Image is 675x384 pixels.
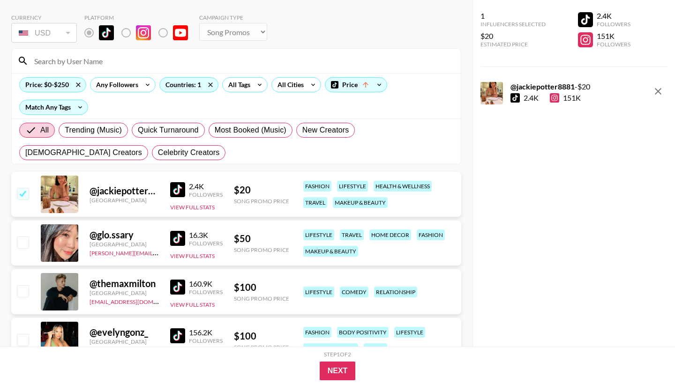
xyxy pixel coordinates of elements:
[189,288,223,295] div: Followers
[189,191,223,198] div: Followers
[25,147,142,158] span: [DEMOGRAPHIC_DATA] Creators
[189,337,223,344] div: Followers
[374,181,432,192] div: health & wellness
[337,327,389,338] div: body positivity
[303,197,327,208] div: travel
[480,21,546,28] div: Influencers Selected
[333,197,388,208] div: makeup & beauty
[234,246,289,253] div: Song Promo Price
[11,14,77,21] div: Currency
[417,229,445,240] div: fashion
[170,301,215,308] button: View Full Stats
[199,14,267,21] div: Campaign Type
[90,229,159,241] div: @ glo.ssary
[90,197,159,204] div: [GEOGRAPHIC_DATA]
[13,25,75,41] div: USD
[234,344,289,351] div: Song Promo Price
[302,125,349,136] span: New Creators
[369,229,411,240] div: home decor
[234,330,289,342] div: $ 100
[303,229,334,240] div: lifestyle
[510,82,575,91] strong: @ jackiepotter8881
[90,289,159,296] div: [GEOGRAPHIC_DATA]
[628,337,664,373] iframe: Drift Widget Chat Controller
[234,184,289,196] div: $ 20
[234,295,289,302] div: Song Promo Price
[90,296,184,305] a: [EMAIL_ADDRESS][DOMAIN_NAME]
[90,278,159,289] div: @ themaxmilton
[480,41,546,48] div: Estimated Price
[550,93,581,103] div: 151K
[649,82,667,101] button: remove
[480,31,546,41] div: $20
[303,246,358,257] div: makeup & beauty
[138,125,199,136] span: Quick Turnaround
[223,78,252,92] div: All Tags
[29,53,455,68] input: Search by User Name
[303,343,358,354] div: makeup & beauty
[597,41,630,48] div: Followers
[215,125,286,136] span: Most Booked (Music)
[170,280,185,295] img: TikTok
[189,240,223,247] div: Followers
[90,326,159,338] div: @ evelyngonz_
[158,147,220,158] span: Celebrity Creators
[189,230,223,240] div: 16.3K
[234,198,289,205] div: Song Promo Price
[20,100,88,114] div: Match Any Tags
[160,78,218,92] div: Countries: 1
[597,11,630,21] div: 2.4K
[20,78,86,92] div: Price: $0-$250
[170,231,185,246] img: TikTok
[480,11,546,21] div: 1
[234,233,289,244] div: $ 50
[234,281,289,293] div: $ 100
[11,21,77,44] div: Remove selected talent to change your currency
[337,181,368,192] div: lifestyle
[597,31,630,41] div: 151K
[364,343,387,354] div: family
[374,287,417,297] div: relationship
[84,23,195,43] div: Remove selected talent to change platforms
[90,248,273,257] a: [PERSON_NAME][EMAIL_ADDRESS][PERSON_NAME][DOMAIN_NAME]
[173,25,188,40] img: YouTube
[90,241,159,248] div: [GEOGRAPHIC_DATA]
[136,25,151,40] img: Instagram
[324,351,351,358] div: Step 1 of 2
[90,78,140,92] div: Any Followers
[510,82,590,91] div: - $ 20
[524,93,539,103] div: 2.4K
[189,328,223,337] div: 156.2K
[170,204,215,211] button: View Full Stats
[320,362,356,380] button: Next
[189,279,223,288] div: 160.9K
[170,328,185,343] img: TikTok
[90,185,159,197] div: @ jackiepotter8881
[303,181,331,192] div: fashion
[65,125,122,136] span: Trending (Music)
[340,229,364,240] div: travel
[303,287,334,297] div: lifestyle
[340,287,368,297] div: comedy
[90,338,159,345] div: [GEOGRAPHIC_DATA]
[170,252,215,259] button: View Full Stats
[40,125,49,136] span: All
[394,327,425,338] div: lifestyle
[170,182,185,197] img: TikTok
[597,21,630,28] div: Followers
[84,14,195,21] div: Platform
[325,78,387,92] div: Price
[272,78,306,92] div: All Cities
[303,327,331,338] div: fashion
[99,25,114,40] img: TikTok
[189,182,223,191] div: 2.4K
